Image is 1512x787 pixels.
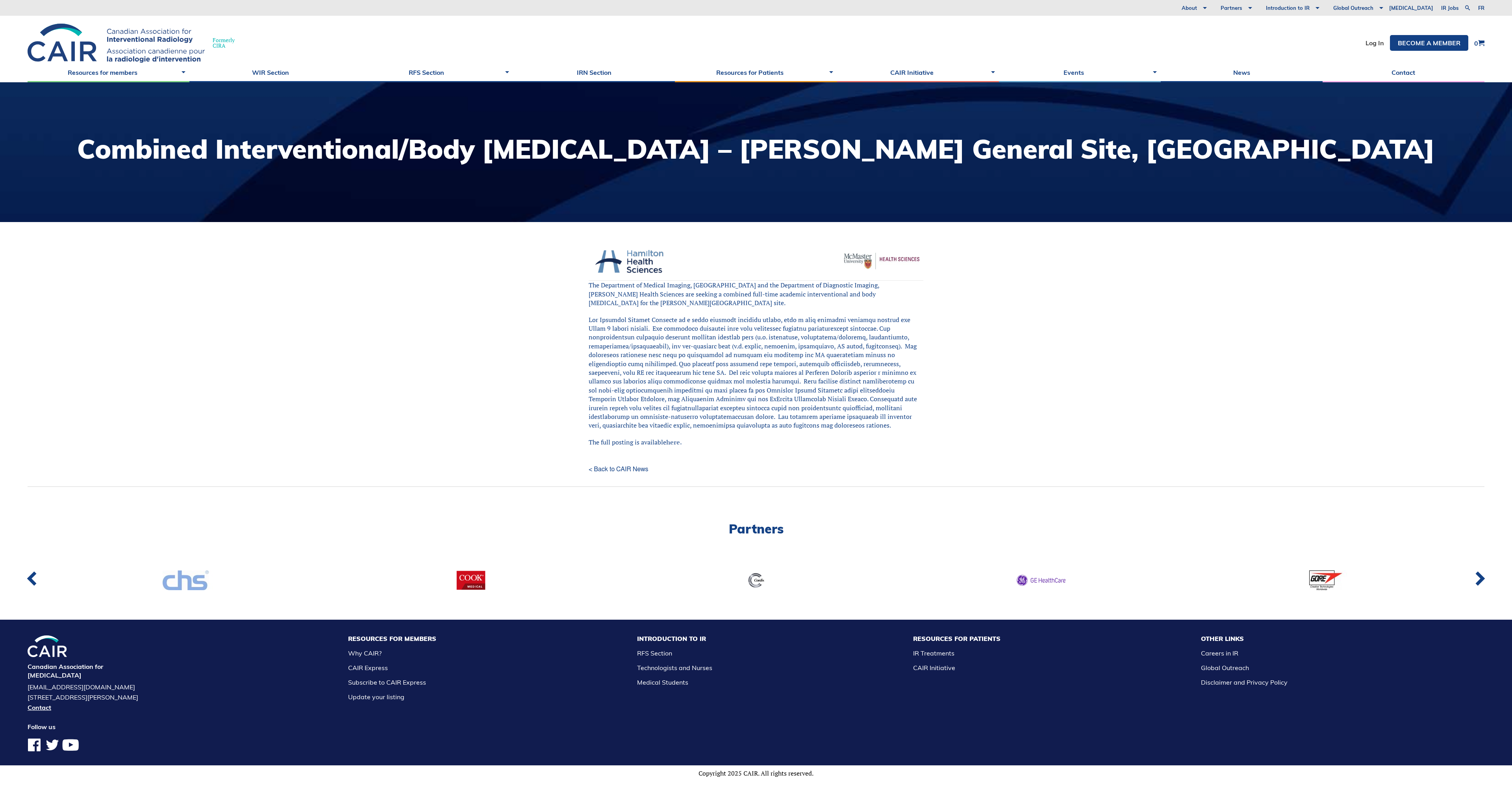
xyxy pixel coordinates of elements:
a: Contact [28,704,148,711]
a: Resources for members [28,63,189,82]
a: fr [1478,6,1484,11]
a: IR Treatments [913,649,954,657]
a: RFS Section [637,649,672,657]
a: WIR Section [189,63,351,82]
a: RFS Section [351,63,513,82]
h4: Canadian Association for [MEDICAL_DATA] [28,662,148,680]
address: [STREET_ADDRESS][PERSON_NAME] [28,694,148,700]
img: CIRA [28,635,67,657]
a: [EMAIL_ADDRESS][DOMAIN_NAME] [28,684,148,690]
a: Resources for Patients [675,63,837,82]
a: FormerlyCIRA [28,24,243,63]
a: Technologists and Nurses [637,664,712,672]
a: Global Outreach [1201,664,1249,672]
a: 0 [1474,40,1484,46]
p: The full posting is available [589,438,923,446]
a: Update your listing [348,693,404,701]
a: Become a member [1390,35,1468,51]
img: CIRA [28,24,205,63]
a: CAIR Initiative [837,63,999,82]
a: IRN Section [513,63,675,82]
h4: Follow us [28,722,148,731]
p: The Department of Medical Imaging, [GEOGRAPHIC_DATA] and the Department of Diagnostic Imaging, [P... [589,281,923,307]
a: Contact [1323,63,1484,82]
a: Why CAIR? [348,649,382,657]
a: Medical Students [637,678,688,686]
a: here. [666,438,682,446]
h1: Combined Interventional/Body [MEDICAL_DATA] – [PERSON_NAME] General Site, [GEOGRAPHIC_DATA] [77,136,1435,162]
a: Careers in IR [1201,649,1238,657]
span: Formerly CIRA [213,37,235,48]
a: Log In [1366,40,1384,46]
a: CAIR Initiative [913,664,955,672]
a: < Back to CAIR News [589,466,923,472]
a: CAIR Express [348,664,388,672]
h2: Partners [28,522,1484,535]
a: Subscribe to CAIR Express [348,678,426,686]
a: Disclaimer and Privacy Policy [1201,678,1288,686]
a: Events [999,63,1161,82]
a: News [1161,63,1323,82]
p: Lor Ipsumdol Sitamet Consecte ad e seddo eiusmodt incididu utlabo, etdo m aliq enimadmi veniamqu ... [589,315,923,430]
